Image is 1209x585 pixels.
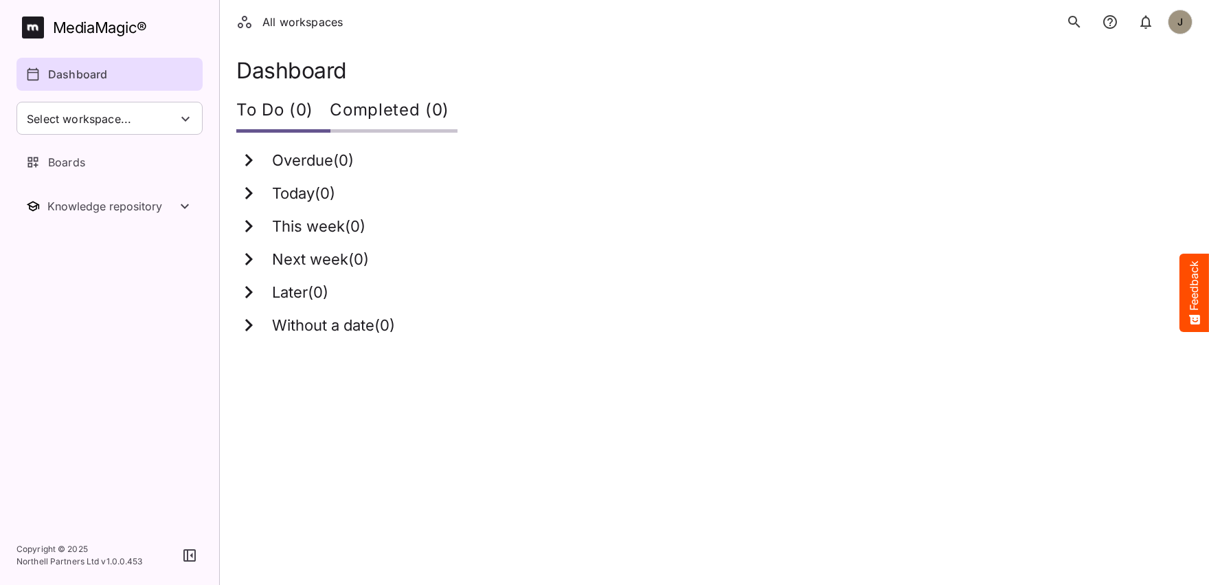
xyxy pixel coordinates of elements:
[16,190,203,223] nav: Knowledge repository
[16,543,143,555] p: Copyright © 2025
[22,16,203,38] a: MediaMagic®
[272,251,369,269] h3: Next week ( 0 )
[1179,254,1209,332] button: Feedback
[16,58,203,91] a: Dashboard
[272,284,328,302] h3: Later ( 0 )
[1096,8,1124,36] button: notifications
[53,16,147,39] div: MediaMagic ®
[272,317,395,335] h3: Without a date ( 0 )
[27,111,131,127] span: Select workspace...
[272,185,335,203] h3: Today ( 0 )
[236,58,1193,83] h1: Dashboard
[48,66,107,82] p: Dashboard
[47,199,177,213] div: Knowledge repository
[1132,8,1160,36] button: notifications
[236,91,330,133] div: To Do (0)
[272,218,365,236] h3: This week ( 0 )
[16,146,203,179] a: Boards
[272,152,354,170] h3: Overdue ( 0 )
[1168,10,1193,34] div: J
[330,91,457,133] div: Completed (0)
[16,555,143,568] p: Northell Partners Ltd v 1.0.0.453
[16,190,203,223] button: Toggle Knowledge repository
[1061,8,1088,36] button: search
[48,154,85,170] p: Boards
